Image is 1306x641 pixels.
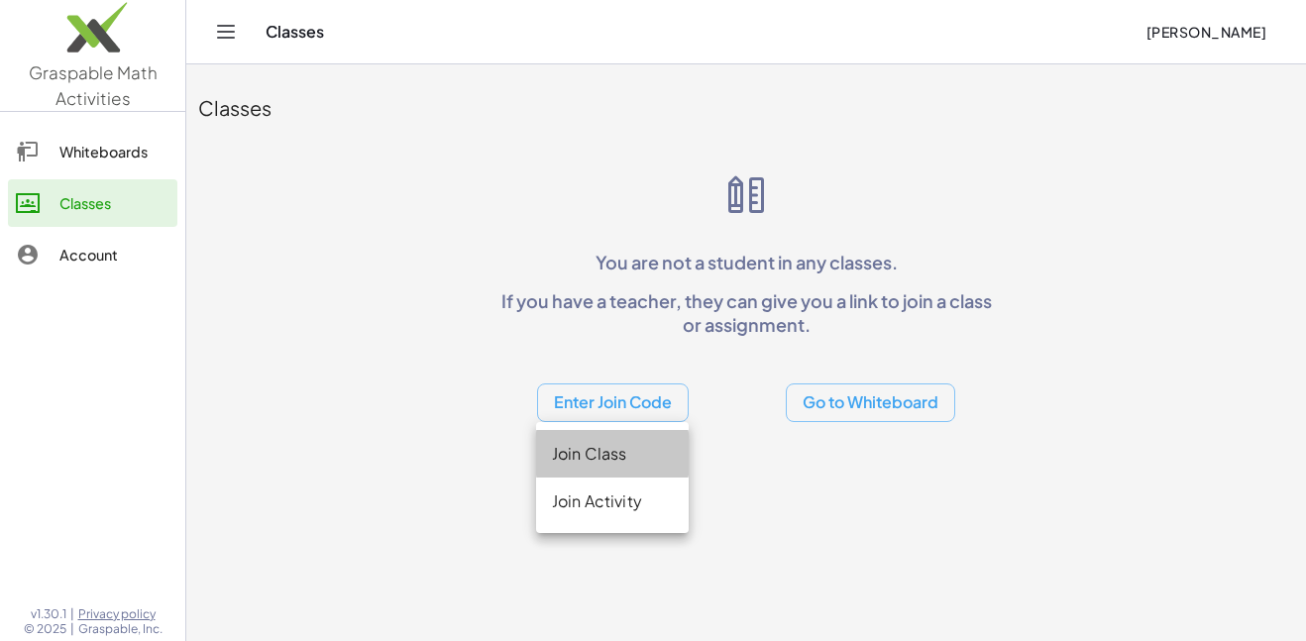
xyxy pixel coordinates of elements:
p: You are not a student in any classes. [492,251,1000,273]
div: Whiteboards [59,140,169,163]
span: Graspable Math Activities [29,61,158,109]
span: v1.30.1 [31,606,66,622]
p: If you have a teacher, they can give you a link to join a class or assignment. [492,289,1000,336]
span: | [70,621,74,637]
span: | [70,606,74,622]
div: Classes [198,94,1294,122]
button: [PERSON_NAME] [1130,14,1282,50]
a: Classes [8,179,177,227]
button: Toggle navigation [210,16,242,48]
a: Privacy policy [78,606,163,622]
span: © 2025 [24,621,66,637]
a: Whiteboards [8,128,177,175]
a: Account [8,231,177,278]
div: Classes [59,191,169,215]
span: Graspable, Inc. [78,621,163,637]
span: [PERSON_NAME] [1145,23,1266,41]
button: Go to Whiteboard [786,383,955,422]
button: Enter Join Code [537,383,689,422]
div: Account [59,243,169,267]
